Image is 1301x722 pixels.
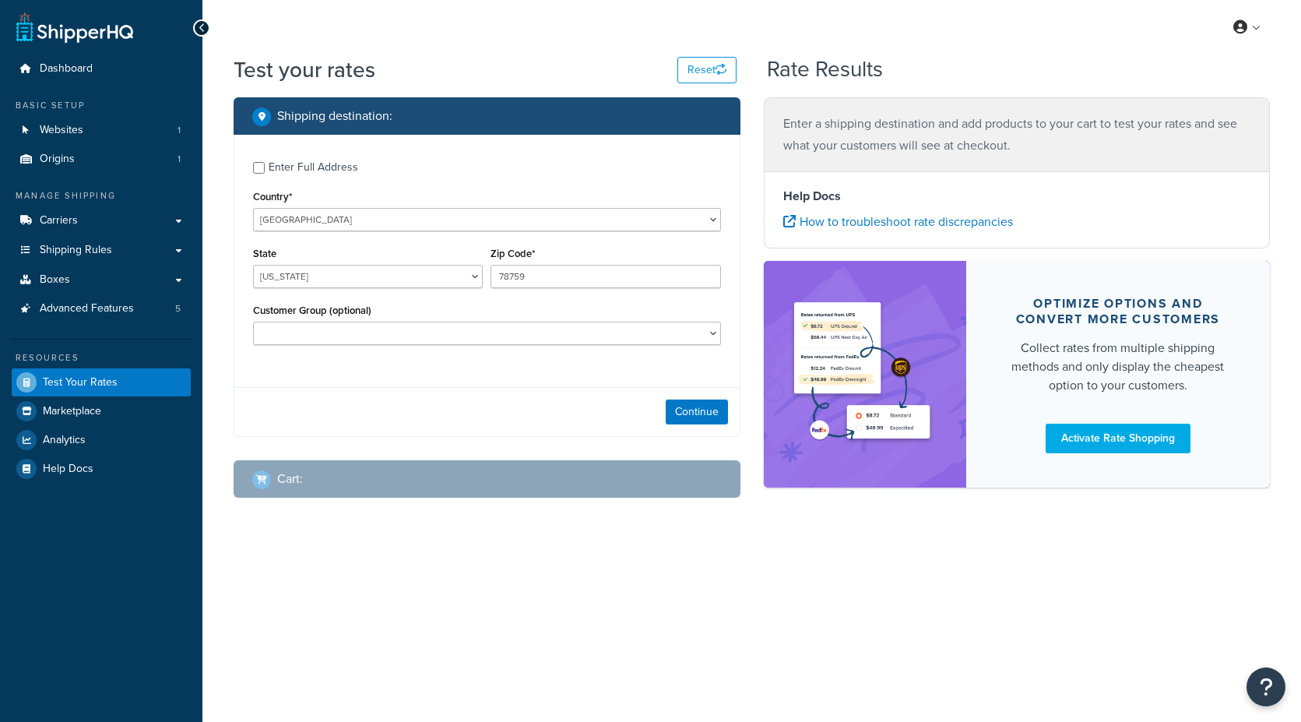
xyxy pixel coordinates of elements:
div: Basic Setup [12,99,191,112]
span: Boxes [40,273,70,287]
li: Origins [12,145,191,174]
a: Carriers [12,206,191,235]
p: Enter a shipping destination and add products to your cart to test your rates and see what your c... [783,113,1251,157]
li: Websites [12,116,191,145]
h2: Cart : [277,472,303,486]
a: Help Docs [12,455,191,483]
span: Shipping Rules [40,244,112,257]
a: Boxes [12,266,191,294]
div: Manage Shipping [12,189,191,203]
div: Resources [12,351,191,365]
label: Customer Group (optional) [253,305,371,316]
label: Country* [253,191,292,203]
span: Carriers [40,214,78,227]
span: 1 [178,124,181,137]
div: Collect rates from multiple shipping methods and only display the cheapest option to your customers. [1004,339,1232,395]
a: Dashboard [12,55,191,83]
a: Marketplace [12,397,191,425]
span: Marketplace [43,405,101,418]
button: Continue [666,400,728,424]
span: Test Your Rates [43,376,118,389]
span: Dashboard [40,62,93,76]
a: Shipping Rules [12,236,191,265]
span: 5 [175,302,181,315]
li: Advanced Features [12,294,191,323]
h4: Help Docs [783,187,1251,206]
button: Open Resource Center [1246,667,1285,706]
a: Test Your Rates [12,368,191,396]
span: Advanced Features [40,302,134,315]
div: Enter Full Address [269,157,358,178]
img: feature-image-rateshop-7084cbbcb2e67ef1d54c2e976f0e592697130d5817b016cf7cc7e13314366067.png [787,284,943,464]
a: Advanced Features5 [12,294,191,323]
h1: Test your rates [234,55,375,85]
span: Websites [40,124,83,137]
a: Analytics [12,426,191,454]
h2: Shipping destination : [277,109,392,123]
a: Origins1 [12,145,191,174]
button: Reset [677,57,737,83]
input: Enter Full Address [253,162,265,174]
a: Activate Rate Shopping [1046,424,1190,453]
label: State [253,248,276,259]
span: Origins [40,153,75,166]
div: Optimize options and convert more customers [1004,296,1232,327]
span: Help Docs [43,463,93,476]
a: Websites1 [12,116,191,145]
span: Analytics [43,434,86,447]
h2: Rate Results [767,58,883,82]
label: Zip Code* [491,248,535,259]
a: How to troubleshoot rate discrepancies [783,213,1013,231]
span: 1 [178,153,181,166]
